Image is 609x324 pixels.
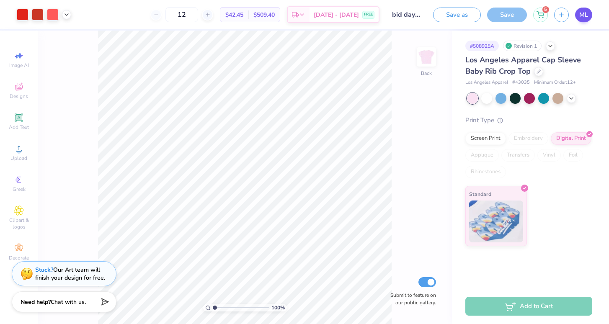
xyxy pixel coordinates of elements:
[534,79,576,86] span: Minimum Order: 12 +
[512,79,530,86] span: # 43035
[465,149,499,162] div: Applique
[21,298,51,306] strong: Need help?
[418,49,435,65] img: Back
[35,266,53,274] strong: Stuck?
[579,10,588,20] span: ML
[10,155,27,162] span: Upload
[225,10,243,19] span: $42.45
[386,291,436,306] label: Submit to feature on our public gallery.
[465,116,592,125] div: Print Type
[563,149,583,162] div: Foil
[421,69,432,77] div: Back
[10,93,28,100] span: Designs
[501,149,535,162] div: Transfers
[314,10,359,19] span: [DATE] - [DATE]
[465,41,499,51] div: # 508925A
[364,12,373,18] span: FREE
[9,124,29,131] span: Add Text
[503,41,542,51] div: Revision 1
[551,132,591,145] div: Digital Print
[508,132,548,145] div: Embroidery
[4,217,34,230] span: Clipart & logos
[165,7,198,22] input: – –
[253,10,275,19] span: $509.40
[271,304,285,311] span: 100 %
[465,132,506,145] div: Screen Print
[13,186,26,193] span: Greek
[35,266,105,282] div: Our Art team will finish your design for free.
[51,298,86,306] span: Chat with us.
[433,8,481,22] button: Save as
[9,255,29,261] span: Decorate
[469,190,491,198] span: Standard
[386,6,427,23] input: Untitled Design
[542,6,549,13] span: 5
[465,55,581,76] span: Los Angeles Apparel Cap Sleeve Baby Rib Crop Top
[465,79,508,86] span: Los Angeles Apparel
[469,201,523,242] img: Standard
[575,8,592,22] a: ML
[465,166,506,178] div: Rhinestones
[9,62,29,69] span: Image AI
[537,149,561,162] div: Vinyl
